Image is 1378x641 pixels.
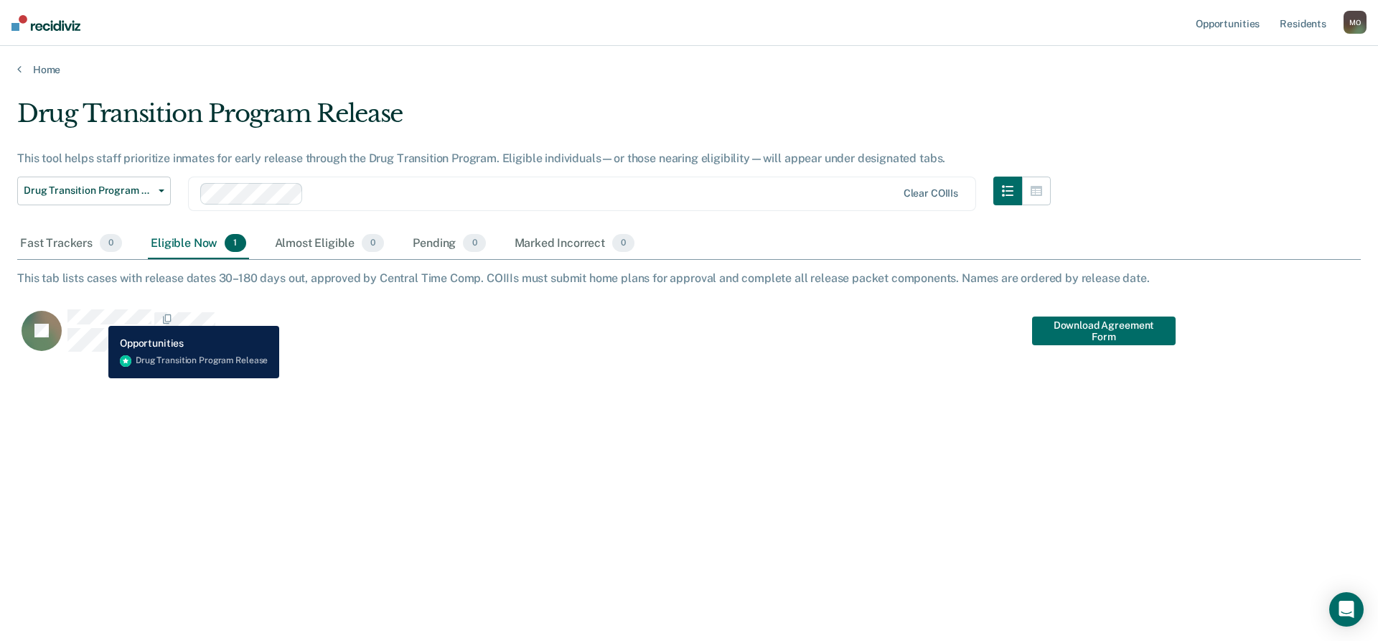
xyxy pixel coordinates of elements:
[17,99,1051,140] div: Drug Transition Program Release
[463,234,485,253] span: 0
[1032,316,1176,345] a: Navigate to form link
[410,228,488,260] div: Pending0
[148,228,248,260] div: Eligible Now1
[1344,11,1367,34] div: M O
[904,187,958,200] div: Clear COIIIs
[1329,592,1364,627] div: Open Intercom Messenger
[11,15,80,31] img: Recidiviz
[1032,316,1176,345] button: Download Agreement Form
[24,184,153,197] span: Drug Transition Program Release
[225,234,245,253] span: 1
[100,234,122,253] span: 0
[17,177,171,205] button: Drug Transition Program Release
[1344,11,1367,34] button: MO
[17,228,125,260] div: Fast Trackers0
[512,228,638,260] div: Marked Incorrect0
[17,309,1193,366] div: CaseloadOpportunityCell-200656
[272,228,388,260] div: Almost Eligible0
[612,234,634,253] span: 0
[17,271,1361,285] div: This tab lists cases with release dates 30–180 days out, approved by Central Time Comp. COIIIs mu...
[17,151,1051,165] div: This tool helps staff prioritize inmates for early release through the Drug Transition Program. E...
[362,234,384,253] span: 0
[17,63,1361,76] a: Home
